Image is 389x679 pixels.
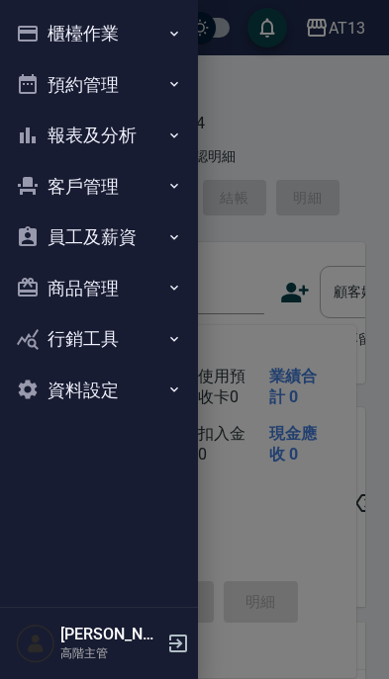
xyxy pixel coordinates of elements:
[8,365,190,416] button: 資料設定
[8,59,190,111] button: 預約管理
[60,644,161,662] p: 高階主管
[8,313,190,365] button: 行銷工具
[60,625,161,644] h5: [PERSON_NAME]
[8,263,190,314] button: 商品管理
[8,161,190,212] button: 客戶管理
[8,212,190,263] button: 員工及薪資
[16,624,55,663] img: Person
[8,8,190,59] button: 櫃檯作業
[8,110,190,161] button: 報表及分析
